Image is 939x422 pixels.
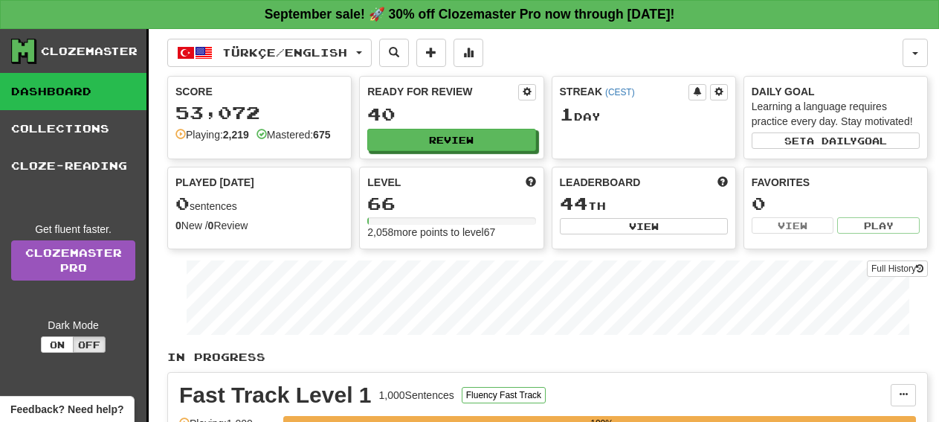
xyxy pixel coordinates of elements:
[41,44,138,59] div: Clozemaster
[313,129,330,141] strong: 675
[752,194,920,213] div: 0
[175,194,343,214] div: sentences
[837,217,920,234] button: Play
[222,46,347,59] span: Türkçe / English
[560,105,728,124] div: Day
[265,7,675,22] strong: September sale! 🚀 30% off Clozemaster Pro now through [DATE]!
[175,103,343,122] div: 53,072
[367,129,535,151] button: Review
[167,39,372,67] button: Türkçe/English
[41,336,74,353] button: On
[752,84,920,99] div: Daily Goal
[175,127,249,142] div: Playing:
[462,387,546,403] button: Fluency Fast Track
[11,240,135,281] a: ClozemasterPro
[752,217,834,234] button: View
[179,384,372,406] div: Fast Track Level 1
[867,260,928,277] button: Full History
[367,175,401,190] span: Level
[367,84,517,99] div: Ready for Review
[752,175,920,190] div: Favorites
[11,222,135,237] div: Get fluent faster.
[208,220,214,231] strong: 0
[560,194,728,214] div: th
[560,103,574,124] span: 1
[167,350,928,365] p: In Progress
[807,135,857,146] span: a daily
[416,39,446,67] button: Add sentence to collection
[175,220,181,231] strong: 0
[73,336,106,353] button: Off
[526,175,536,190] span: Score more points to level up
[175,218,343,233] div: New / Review
[379,39,409,67] button: Search sentences
[367,105,535,124] div: 40
[379,388,454,403] div: 1,000 Sentences
[454,39,483,67] button: More stats
[175,193,190,214] span: 0
[560,84,688,99] div: Streak
[752,99,920,129] div: Learning a language requires practice every day. Stay motivated!
[175,84,343,99] div: Score
[560,218,728,234] button: View
[605,87,635,97] a: (CEST)
[11,318,135,333] div: Dark Mode
[10,402,123,417] span: Open feedback widget
[560,193,588,214] span: 44
[717,175,728,190] span: This week in points, UTC
[175,175,254,190] span: Played [DATE]
[560,175,641,190] span: Leaderboard
[223,129,249,141] strong: 2,219
[256,127,331,142] div: Mastered:
[367,194,535,213] div: 66
[367,225,535,240] div: 2,058 more points to level 67
[752,132,920,149] button: Seta dailygoal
